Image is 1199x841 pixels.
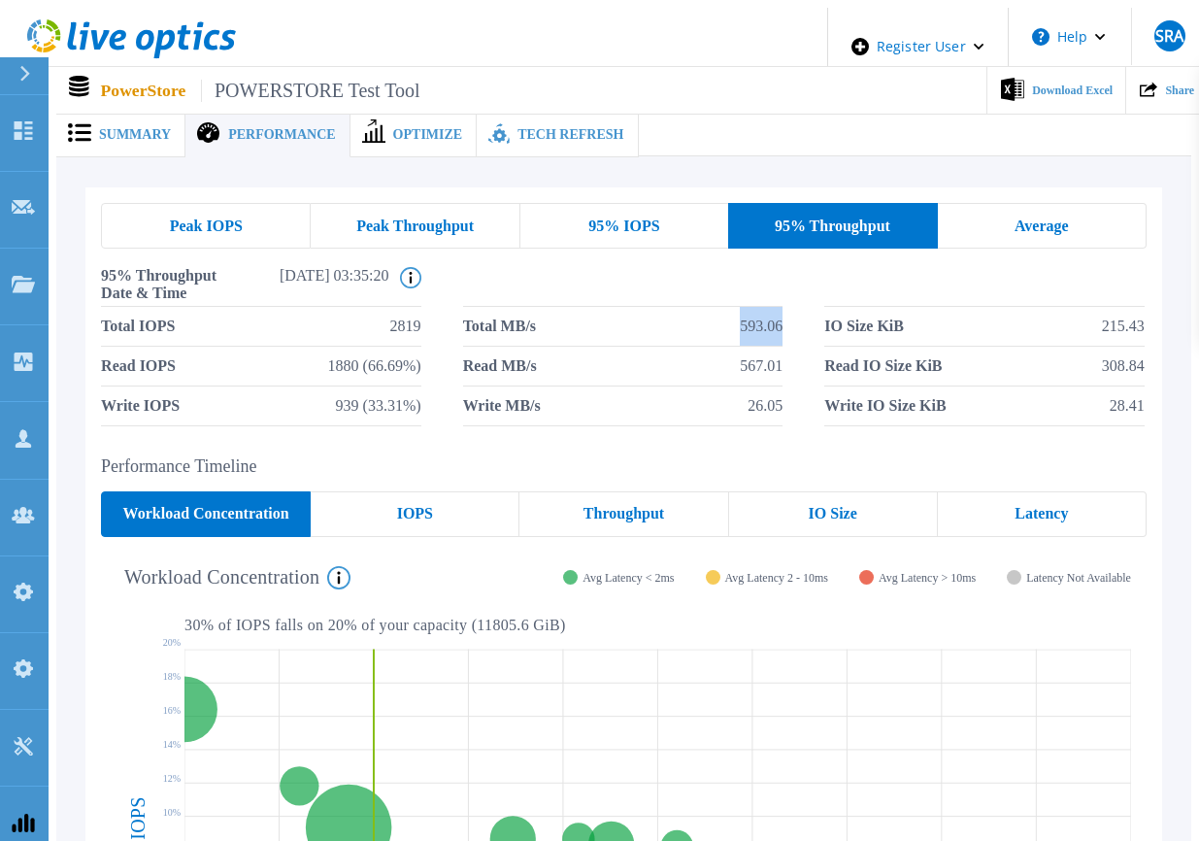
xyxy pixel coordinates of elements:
[328,347,421,386] span: 1880 (66.69%)
[101,347,176,386] span: Read IOPS
[228,128,335,142] span: Performance
[201,80,419,102] span: POWERSTORE Test Tool
[879,570,976,586] span: Avg Latency > 10ms
[1032,84,1113,96] span: Download Excel
[1009,8,1130,66] button: Help
[163,637,181,648] text: 20%
[101,307,175,346] span: Total IOPS
[588,219,659,234] span: 95% IOPS
[163,671,181,682] text: 18%
[463,387,541,425] span: Write MB/s
[740,307,783,346] span: 593.06
[725,570,828,586] span: Avg Latency 2 - 10ms
[336,387,421,425] span: 939 (33.31%)
[517,128,623,142] span: Tech Refresh
[99,128,171,142] span: Summary
[583,570,674,586] span: Avg Latency < 2ms
[775,219,890,234] span: 95% Throughput
[124,566,350,589] h4: Workload Concentration
[1015,506,1068,521] span: Latency
[163,739,181,750] text: 14%
[583,506,664,521] span: Throughput
[809,506,857,521] span: IO Size
[356,219,474,234] span: Peak Throughput
[1165,84,1194,96] span: Share
[393,128,463,142] span: Optimize
[1110,387,1145,425] span: 28.41
[163,705,181,716] text: 16%
[1015,219,1069,234] span: Average
[101,456,1147,477] h2: Performance Timeline
[824,307,904,346] span: IO Size KiB
[245,267,388,306] span: [DATE] 03:35:20
[101,80,420,102] p: PowerStore
[101,387,180,425] span: Write IOPS
[1102,347,1145,386] span: 308.84
[184,617,1131,634] p: 30 % of IOPS falls on 20 % of your capacity ( 11805.6 GiB )
[463,347,537,386] span: Read MB/s
[1155,28,1183,44] span: SRA
[824,387,946,425] span: Write IO Size KiB
[101,267,245,306] span: 95% Throughput Date & Time
[1102,307,1145,346] span: 215.43
[740,347,783,386] span: 567.01
[748,387,783,425] span: 26.05
[824,347,942,386] span: Read IO Size KiB
[397,506,433,521] span: IOPS
[828,8,1008,85] div: Register User
[170,219,243,234] span: Peak IOPS
[1026,570,1131,586] span: Latency Not Available
[463,307,536,346] span: Total MB/s
[123,506,289,521] span: Workload Concentration
[390,307,421,346] span: 2819
[8,8,1191,791] div: ,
